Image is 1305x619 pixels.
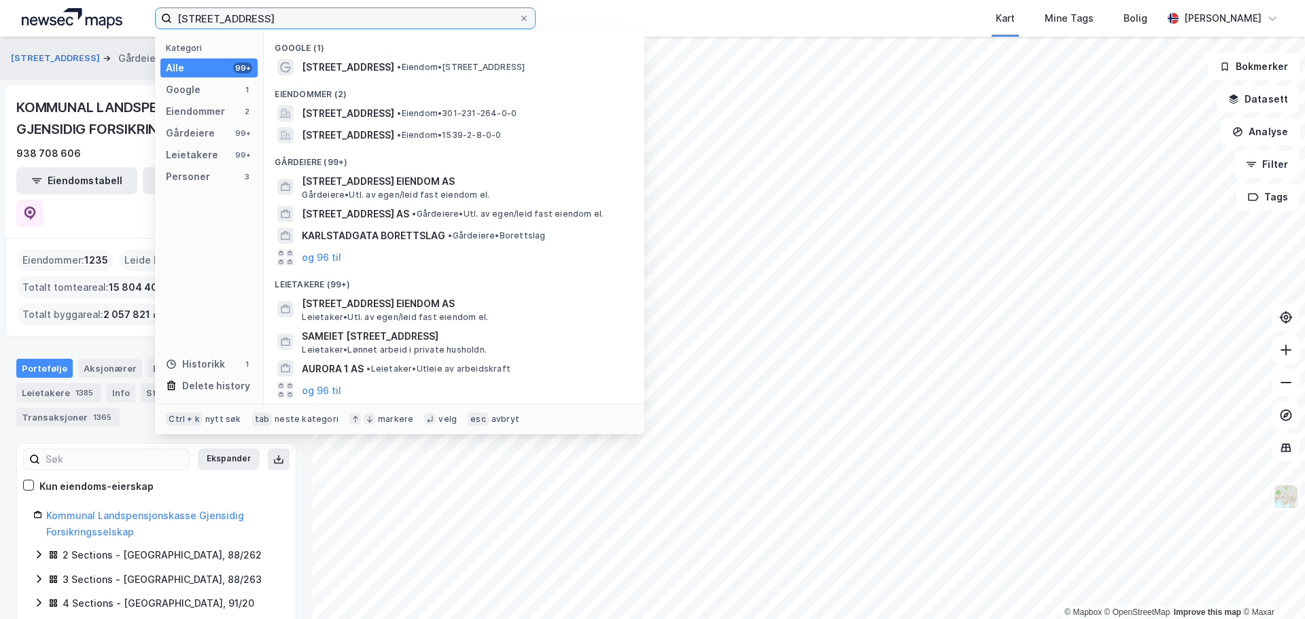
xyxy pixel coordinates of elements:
div: Eiendommer [166,103,225,120]
div: Leietakere [166,147,218,163]
div: 938 708 606 [16,145,81,162]
button: Leietakertabell [143,167,264,194]
span: • [412,209,416,219]
button: Analyse [1221,118,1300,145]
button: Eiendomstabell [16,167,137,194]
div: tab [252,412,273,426]
button: Ekspander [198,448,260,470]
button: og 96 til [302,249,341,266]
div: Mine Tags [1045,10,1094,26]
div: Gårdeiere (99+) [264,146,644,171]
button: Filter [1234,151,1300,178]
div: markere [378,414,413,425]
img: logo.a4113a55bc3d86da70a041830d287a7e.svg [22,8,122,29]
div: Leietakere [16,383,101,402]
div: avbryt [491,414,519,425]
div: Eiendommer (2) [264,78,644,103]
span: 2 057 821 ㎡ [103,306,162,323]
div: Leide lokasjoner : [119,249,217,271]
div: Aksjonærer [78,359,142,378]
div: 2 Sections - [GEOGRAPHIC_DATA], 88/262 [63,547,262,563]
div: nytt søk [205,414,241,425]
div: Alle [166,60,184,76]
span: [STREET_ADDRESS] EIENDOM AS [302,173,628,190]
span: [STREET_ADDRESS] AS [302,206,409,222]
div: Ctrl + k [166,412,203,426]
button: Bokmerker [1208,53,1300,80]
span: [STREET_ADDRESS] [302,127,394,143]
span: Gårdeiere • Utl. av egen/leid fast eiendom el. [412,209,604,219]
button: Tags [1236,183,1300,211]
span: KARLSTADGATA BORETTSLAG [302,228,445,244]
button: og 96 til [302,382,341,398]
img: Z [1273,484,1299,510]
span: Eiendom • [STREET_ADDRESS] [397,62,525,73]
div: Google (1) [264,32,644,56]
div: Totalt byggareal : [17,304,167,325]
div: 3 [241,171,252,182]
a: OpenStreetMap [1104,607,1170,617]
div: Transaksjoner [16,408,120,427]
a: Improve this map [1174,607,1241,617]
div: Styret [141,383,196,402]
div: Leietakere (99+) [264,268,644,293]
div: Info [107,383,135,402]
div: 1 [241,84,252,95]
div: 1385 [73,386,96,400]
div: Gårdeier [118,50,159,67]
div: Eiendommer [147,359,241,378]
div: KOMMUNAL LANDSPENSJONSKASSE GJENSIDIG FORSIKRINGSSELSKAP [16,96,275,140]
span: • [366,364,370,374]
div: 99+ [233,128,252,139]
div: 99+ [233,63,252,73]
div: Portefølje [16,359,73,378]
button: [STREET_ADDRESS] [11,52,103,65]
input: Søk [40,449,189,470]
div: Personer (3) [264,401,644,425]
span: Leietaker • Utl. av egen/leid fast eiendom el. [302,312,488,323]
a: Kommunal Landspensjonskasse Gjensidig Forsikringsselskap [46,510,244,537]
iframe: Chat Widget [1237,554,1305,619]
div: 3 Sections - [GEOGRAPHIC_DATA], 88/263 [63,571,262,588]
span: 1235 [84,252,108,268]
div: Personer [166,169,210,185]
div: esc [468,412,489,426]
div: Historikk [166,356,225,372]
div: Google [166,82,201,98]
div: [PERSON_NAME] [1184,10,1261,26]
div: 99+ [233,149,252,160]
span: [STREET_ADDRESS] EIENDOM AS [302,296,628,312]
div: Eiendommer : [17,249,114,271]
span: Eiendom • 301-231-264-0-0 [397,108,517,119]
span: Leietaker • Lønnet arbeid i private husholdn. [302,344,487,355]
span: • [397,108,401,118]
input: Søk på adresse, matrikkel, gårdeiere, leietakere eller personer [172,8,519,29]
div: velg [438,414,457,425]
span: • [397,62,401,72]
span: Gårdeiere • Utl. av egen/leid fast eiendom el. [302,190,489,200]
span: [STREET_ADDRESS] [302,59,394,75]
div: Delete history [182,378,250,394]
span: Gårdeiere • Borettslag [448,230,545,241]
div: Kategori [166,43,258,53]
div: Bolig [1124,10,1147,26]
div: Gårdeiere [166,125,215,141]
span: Leietaker • Utleie av arbeidskraft [366,364,510,374]
div: 1365 [90,410,114,424]
a: Mapbox [1064,607,1102,617]
button: Datasett [1217,86,1300,113]
span: Eiendom • 1539-2-8-0-0 [397,130,501,141]
div: 1 [241,359,252,370]
span: • [448,230,452,241]
div: Totalt tomteareal : [17,277,181,298]
span: [STREET_ADDRESS] [302,105,394,122]
span: AURORA 1 AS [302,361,364,377]
div: 2 [241,106,252,117]
div: neste kategori [275,414,338,425]
span: SAMEIET [STREET_ADDRESS] [302,328,628,344]
div: Kun eiendoms-eierskap [39,478,154,495]
span: 15 804 402 ㎡ [109,279,175,296]
span: • [397,130,401,140]
div: Kart [996,10,1015,26]
div: 4 Sections - [GEOGRAPHIC_DATA], 91/20 [63,595,254,612]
